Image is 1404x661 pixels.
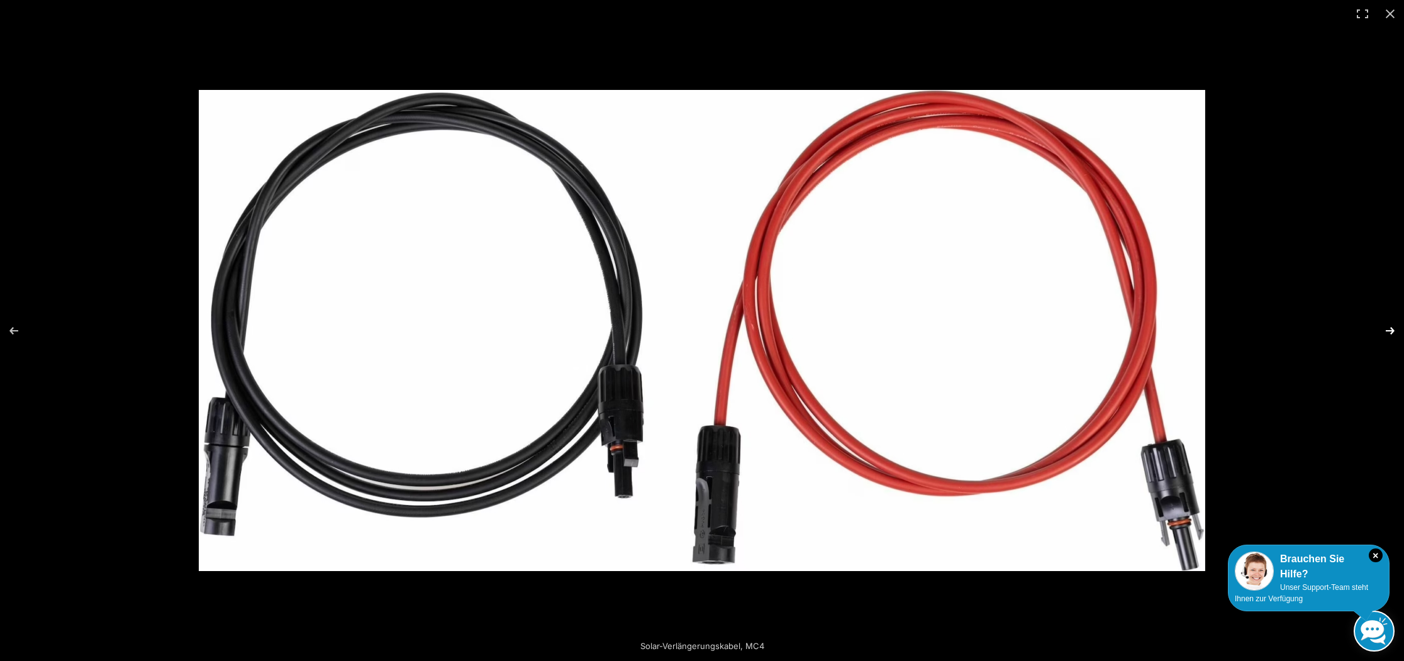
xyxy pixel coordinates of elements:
i: Schließen [1369,548,1383,562]
div: Brauchen Sie Hilfe? [1235,552,1383,582]
span: Unser Support-Team steht Ihnen zur Verfügung [1235,583,1368,603]
img: Customer service [1235,552,1274,591]
div: Solar-Verlängerungskabel, MC4 [570,633,834,658]
img: Solar-Verlängerungskabel, MC4 [199,90,1205,571]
